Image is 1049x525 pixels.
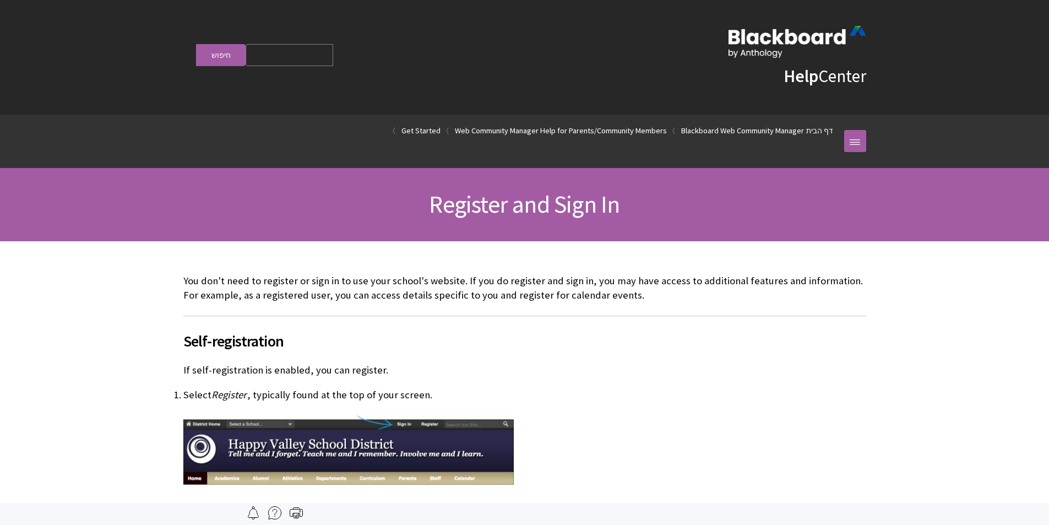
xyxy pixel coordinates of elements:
img: Follow this page [247,506,260,519]
a: Blackboard Web Community Manager [681,124,804,138]
p: You don't need to register or sign in to use your school's website. If you do register and sign i... [183,274,866,302]
span: Register [211,388,246,401]
p: If self-registration is enabled, you can register. [183,363,866,377]
a: Web Community Manager Help for Parents/Community Members [455,124,667,138]
span: Register and Sign In [429,189,619,219]
li: Select , typically found at the top of your screen. [183,387,831,500]
h2: Self-registration [183,316,866,353]
a: Get Started [401,124,441,138]
img: More help [268,506,281,519]
a: דף הבית [806,124,833,138]
img: Blackboard by Anthology [729,26,866,58]
input: חיפוש [196,44,246,66]
a: HelpCenter [784,65,866,87]
img: Print [290,506,303,519]
strong: Help [784,65,818,87]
